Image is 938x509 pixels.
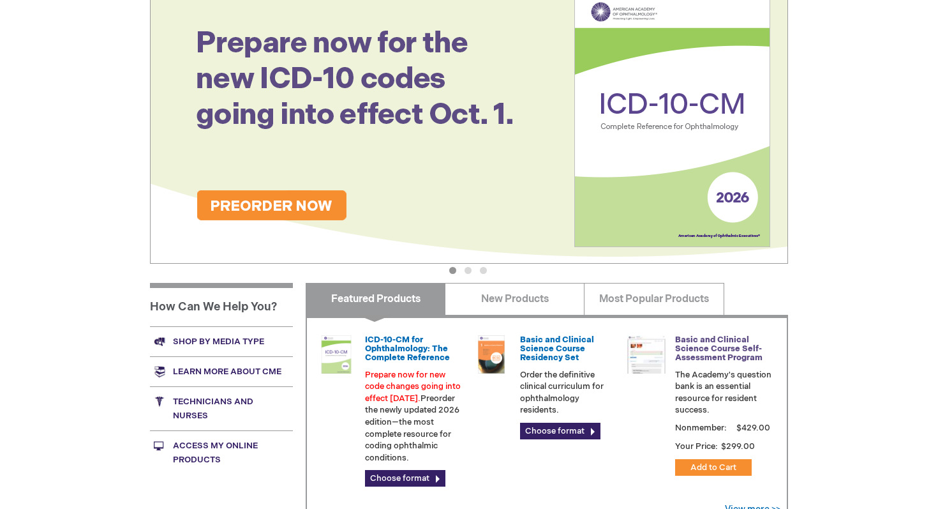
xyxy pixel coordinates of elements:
[480,267,487,274] button: 3 of 3
[445,283,584,315] a: New Products
[150,356,293,386] a: Learn more about CME
[520,369,617,416] p: Order the definitive clinical curriculum for ophthalmology residents.
[675,441,718,452] strong: Your Price:
[365,335,450,363] a: ICD-10-CM for Ophthalmology: The Complete Reference
[150,326,293,356] a: Shop by media type
[150,430,293,475] a: Access My Online Products
[306,283,445,315] a: Featured Products
[449,267,456,274] button: 1 of 3
[365,370,461,404] font: Prepare now for new code changes going into effect [DATE].
[675,335,763,363] a: Basic and Clinical Science Course Self-Assessment Program
[317,335,355,374] img: 0120008u_42.png
[465,267,472,274] button: 2 of 3
[520,423,600,439] a: Choose format
[150,386,293,430] a: Technicians and nurses
[675,369,772,416] p: The Academy's question bank is an essential resource for resident success.
[472,335,510,374] img: 02850963u_47.png
[365,369,462,464] p: Preorder the newly updated 2026 edition—the most complete resource for coding ophthalmic conditions.
[720,441,757,452] span: $299.00
[584,283,724,315] a: Most Popular Products
[690,462,736,473] span: Add to Cart
[627,335,666,374] img: bcscself_20.jpg
[520,335,594,363] a: Basic and Clinical Science Course Residency Set
[675,459,752,476] button: Add to Cart
[734,423,772,433] span: $429.00
[675,420,727,436] strong: Nonmember:
[150,283,293,326] h1: How Can We Help You?
[365,470,445,487] a: Choose format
